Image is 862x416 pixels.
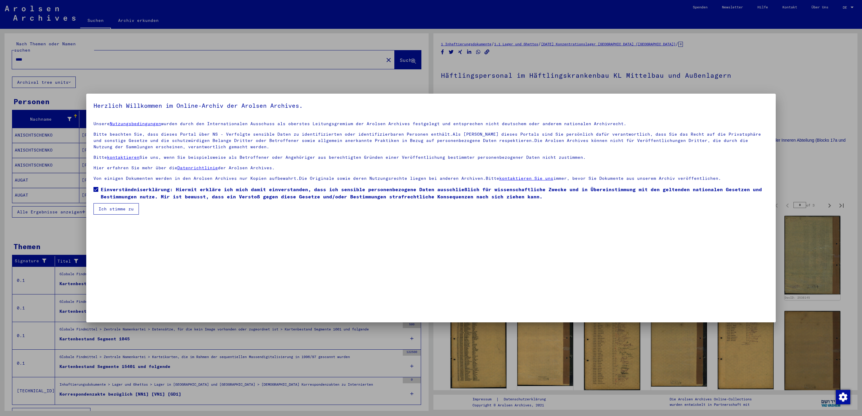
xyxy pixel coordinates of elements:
[93,101,769,110] h5: Herzlich Willkommen im Online-Archiv der Arolsen Archives.
[836,390,850,404] div: Zustimmung ändern
[93,121,769,127] p: Unsere wurden durch den Internationalen Ausschuss als oberstes Leitungsgremium der Arolsen Archiv...
[499,176,553,181] a: kontaktieren Sie uns
[177,165,218,170] a: Datenrichtlinie
[107,155,139,160] a: kontaktieren
[93,175,769,182] p: Von einigen Dokumenten werden in den Arolsen Archives nur Kopien aufbewahrt.Die Originale sowie d...
[836,390,850,404] img: Zustimmung ändern
[93,154,769,161] p: Bitte Sie uns, wenn Sie beispielsweise als Betroffener oder Angehöriger aus berechtigten Gründen ...
[93,165,769,171] p: Hier erfahren Sie mehr über die der Arolsen Archives.
[101,186,769,200] span: Einverständniserklärung: Hiermit erkläre ich mich damit einverstanden, dass ich sensible personen...
[93,203,139,215] button: Ich stimme zu
[110,121,161,126] a: Nutzungsbedingungen
[93,131,769,150] p: Bitte beachten Sie, dass dieses Portal über NS - Verfolgte sensible Daten zu identifizierten oder...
